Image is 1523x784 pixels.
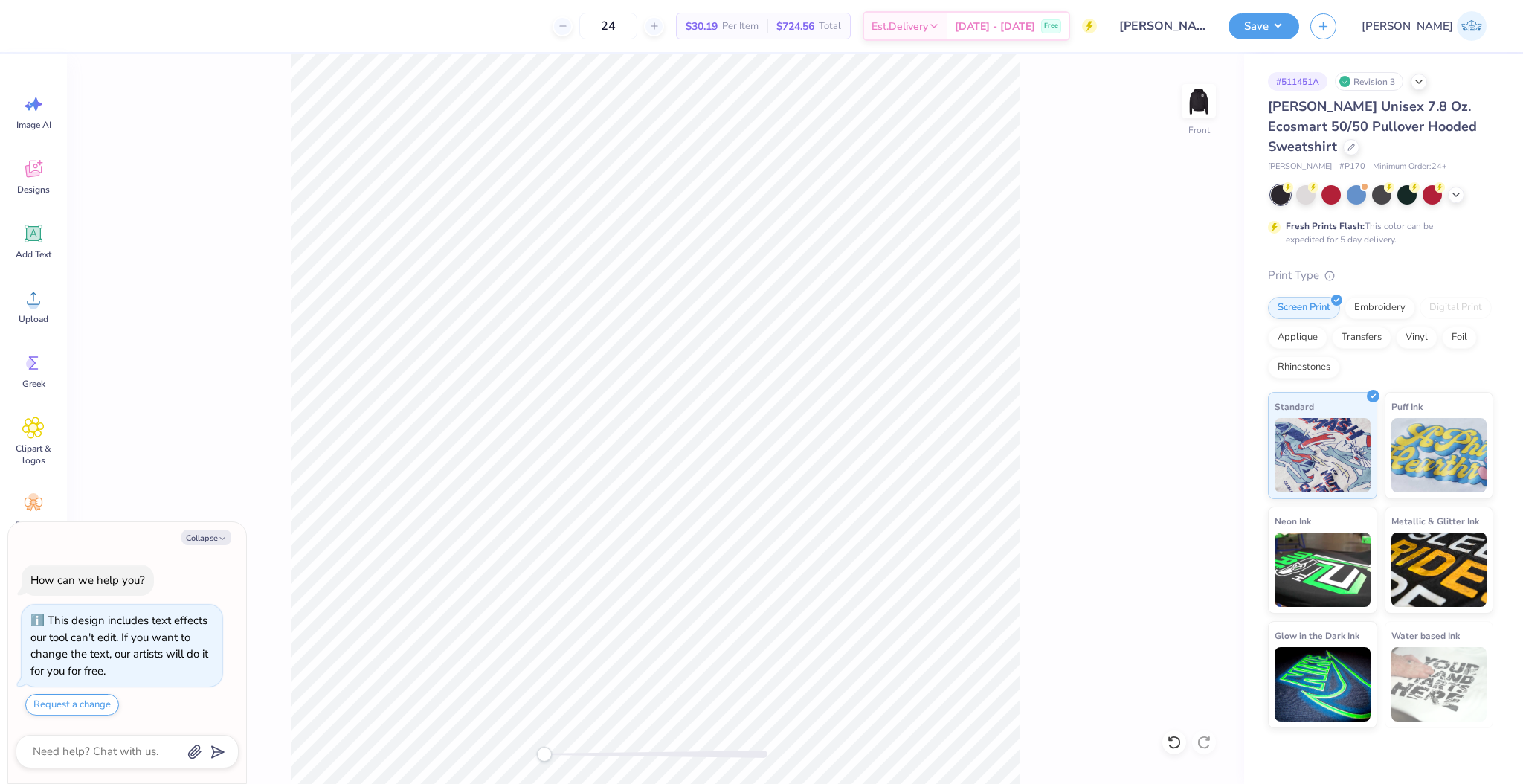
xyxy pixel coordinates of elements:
div: Revision 3 [1335,72,1403,91]
div: Vinyl [1396,327,1437,349]
img: Puff Ink [1391,418,1487,492]
div: Embroidery [1345,297,1415,319]
span: [PERSON_NAME] [1268,161,1332,173]
span: Total [819,19,841,34]
img: Standard [1275,418,1371,492]
img: Front [1184,86,1214,116]
strong: Fresh Prints Flash: [1286,220,1365,232]
span: Glow in the Dark Ink [1275,628,1359,643]
input: – – [579,13,637,39]
div: Front [1188,123,1210,137]
img: Josephine Amber Orros [1457,11,1487,41]
span: # P170 [1339,161,1365,173]
span: Free [1044,21,1058,31]
div: This design includes text effects our tool can't edit. If you want to change the text, our artist... [30,613,208,678]
div: # 511451A [1268,72,1327,91]
div: Transfers [1332,327,1391,349]
img: Neon Ink [1275,533,1371,607]
div: How can we help you? [30,573,145,588]
input: Untitled Design [1108,11,1217,41]
img: Glow in the Dark Ink [1275,647,1371,722]
div: Accessibility label [537,747,552,762]
span: Standard [1275,399,1314,414]
button: Save [1229,13,1299,39]
span: Minimum Order: 24 + [1373,161,1447,173]
div: Applique [1268,327,1327,349]
span: Add Text [16,248,51,260]
span: $724.56 [776,19,814,34]
span: [DATE] - [DATE] [955,19,1035,34]
img: Metallic & Glitter Ink [1391,533,1487,607]
div: Screen Print [1268,297,1340,319]
div: Rhinestones [1268,356,1340,379]
span: $30.19 [686,19,718,34]
span: Metallic & Glitter Ink [1391,513,1479,529]
span: Neon Ink [1275,513,1311,529]
span: Greek [22,378,45,390]
div: Print Type [1268,267,1493,284]
div: Digital Print [1420,297,1492,319]
span: Est. Delivery [872,19,928,34]
div: Foil [1442,327,1477,349]
a: [PERSON_NAME] [1355,11,1493,41]
span: Decorate [16,519,51,531]
span: Clipart & logos [9,443,58,466]
span: Per Item [722,19,759,34]
span: Image AI [16,119,51,131]
button: Request a change [25,694,119,716]
span: Designs [17,184,50,196]
img: Water based Ink [1391,647,1487,722]
span: Upload [19,313,48,325]
span: Water based Ink [1391,628,1460,643]
span: Puff Ink [1391,399,1423,414]
div: This color can be expedited for 5 day delivery. [1286,219,1469,246]
span: [PERSON_NAME] [1362,18,1453,35]
button: Collapse [181,530,231,545]
span: [PERSON_NAME] Unisex 7.8 Oz. Ecosmart 50/50 Pullover Hooded Sweatshirt [1268,97,1477,155]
